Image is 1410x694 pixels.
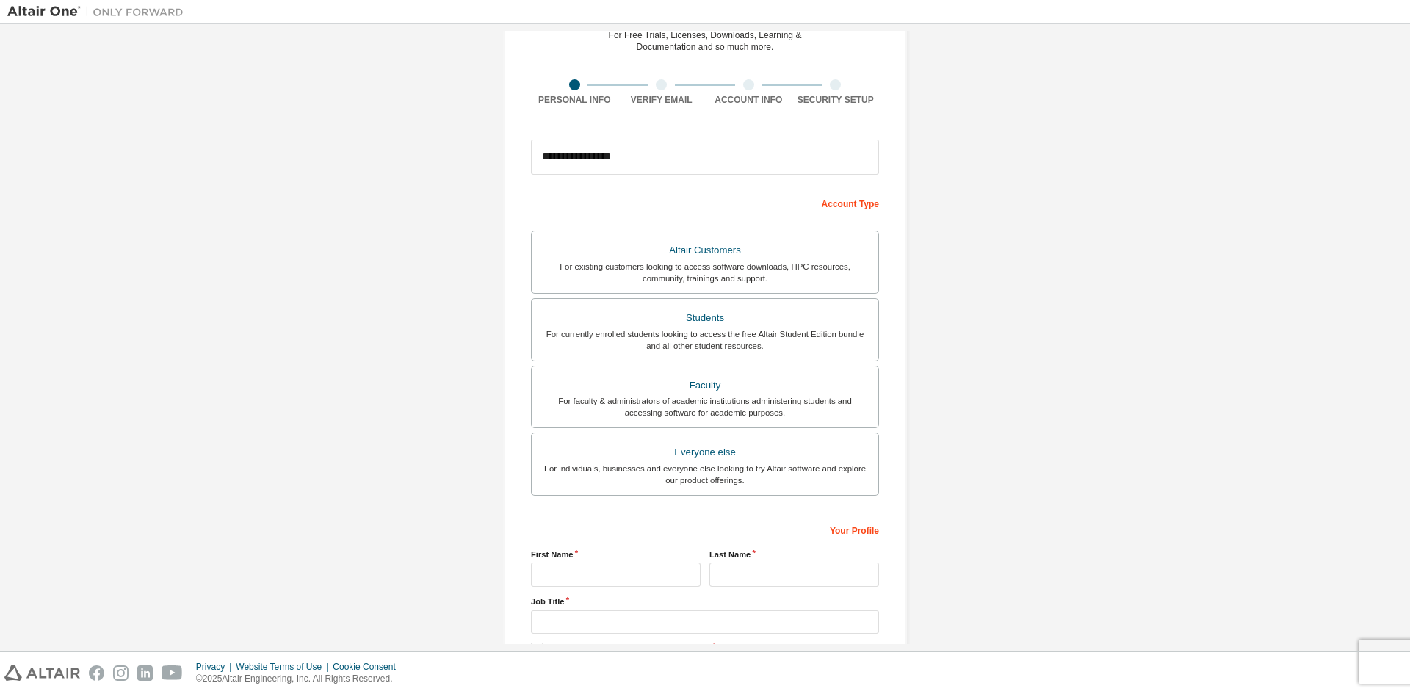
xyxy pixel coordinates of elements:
div: Privacy [196,661,236,673]
div: For currently enrolled students looking to access the free Altair Student Edition bundle and all ... [540,328,869,352]
div: Your Profile [531,518,879,541]
img: altair_logo.svg [4,665,80,681]
label: Last Name [709,549,879,560]
img: facebook.svg [89,665,104,681]
img: linkedin.svg [137,665,153,681]
div: Personal Info [531,94,618,106]
a: End-User License Agreement [596,643,711,654]
label: I accept the [531,643,710,655]
img: youtube.svg [162,665,183,681]
div: Everyone else [540,442,869,463]
div: For existing customers looking to access software downloads, HPC resources, community, trainings ... [540,261,869,284]
div: For faculty & administrators of academic institutions administering students and accessing softwa... [540,395,869,419]
div: Website Terms of Use [236,661,333,673]
div: Security Setup [792,94,880,106]
div: Altair Customers [540,240,869,261]
div: For individuals, businesses and everyone else looking to try Altair software and explore our prod... [540,463,869,486]
img: instagram.svg [113,665,129,681]
p: © 2025 Altair Engineering, Inc. All Rights Reserved. [196,673,405,685]
label: First Name [531,549,701,560]
div: For Free Trials, Licenses, Downloads, Learning & Documentation and so much more. [609,29,802,53]
div: Students [540,308,869,328]
div: Account Info [705,94,792,106]
label: Job Title [531,596,879,607]
img: Altair One [7,4,191,19]
div: Cookie Consent [333,661,404,673]
div: Faculty [540,375,869,396]
div: Verify Email [618,94,706,106]
div: Account Type [531,191,879,214]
